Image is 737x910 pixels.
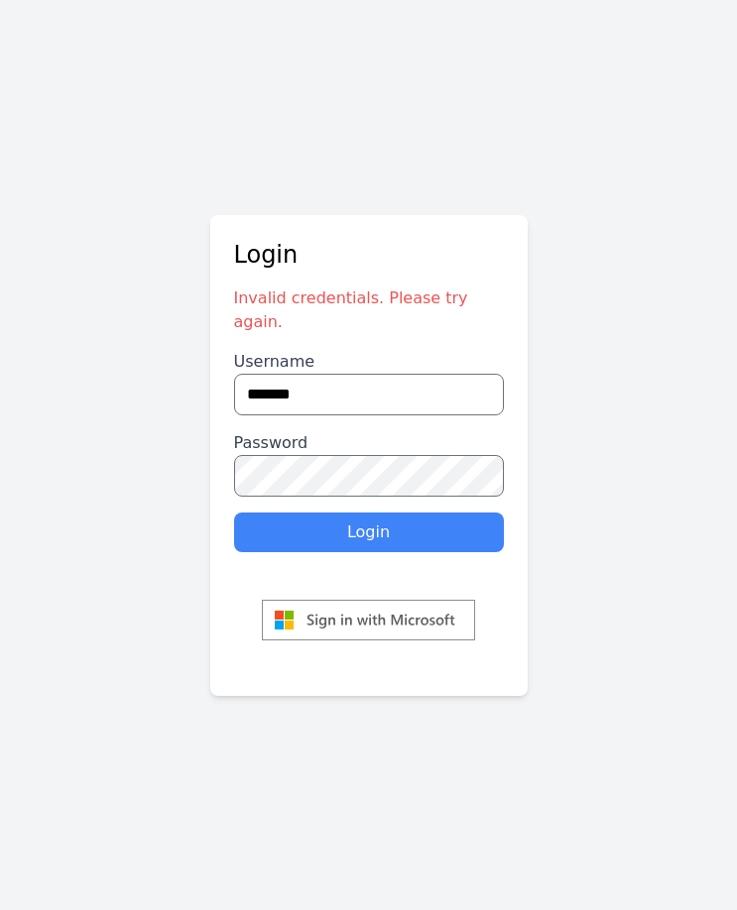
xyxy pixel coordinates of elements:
label: Username [234,350,504,374]
button: Login [234,512,504,552]
label: Password [234,431,504,455]
p: Invalid credentials. Please try again. [234,286,504,334]
img: ms-symbollockup_signin_light.svg [262,584,475,640]
h2: Login [234,239,504,271]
